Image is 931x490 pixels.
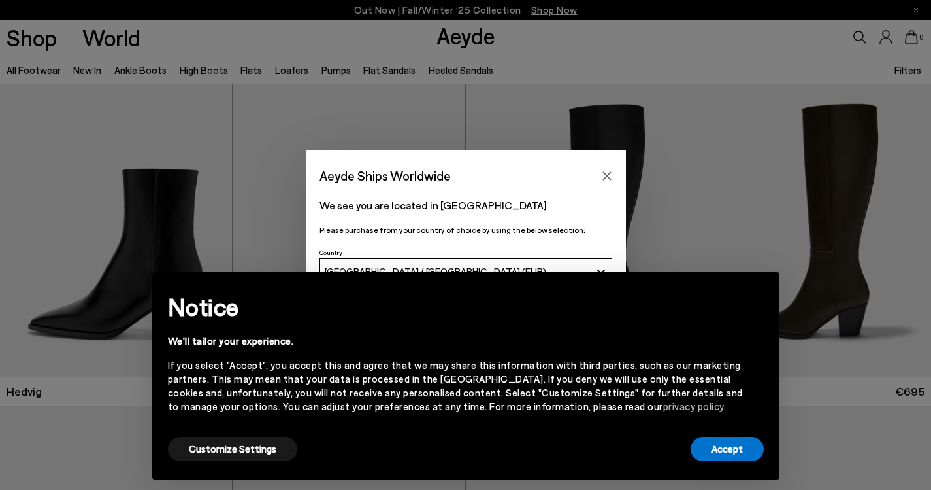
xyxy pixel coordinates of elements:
[597,166,617,186] button: Close
[319,164,451,187] span: Aeyde Ships Worldwide
[691,437,764,461] button: Accept
[754,282,763,301] span: ×
[168,290,743,324] h2: Notice
[743,276,774,307] button: Close this notice
[168,359,743,413] div: If you select "Accept", you accept this and agree that we may share this information with third p...
[319,224,612,236] p: Please purchase from your country of choice by using the below selection:
[663,400,724,412] a: privacy policy
[319,249,342,256] span: Country
[319,198,612,213] p: We see you are located in [GEOGRAPHIC_DATA]
[168,334,743,348] div: We'll tailor your experience.
[168,437,297,461] button: Customize Settings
